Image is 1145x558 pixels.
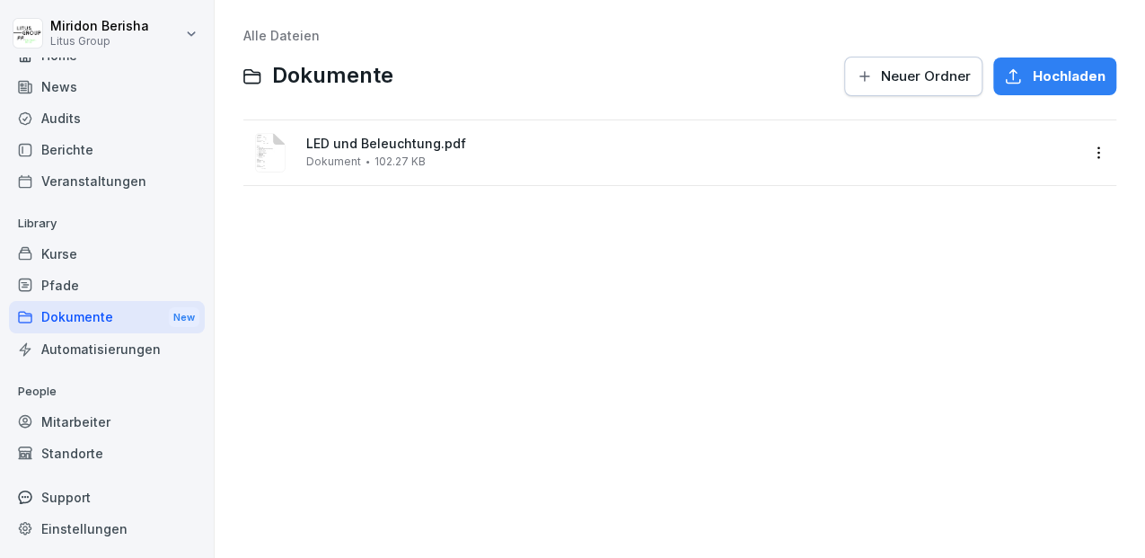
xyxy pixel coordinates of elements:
[9,513,205,545] a: Einstellungen
[9,482,205,513] div: Support
[993,58,1116,95] button: Hochladen
[9,333,205,365] a: Automatisierungen
[9,209,205,238] p: Library
[9,102,205,134] a: Audits
[9,406,205,438] a: Mitarbeiter
[9,165,205,197] a: Veranstaltungen
[243,28,320,43] a: Alle Dateien
[9,270,205,301] a: Pfade
[9,134,205,165] a: Berichte
[9,238,205,270] a: Kurse
[1033,66,1105,86] span: Hochladen
[9,301,205,334] a: DokumenteNew
[844,57,982,96] button: Neuer Ordner
[9,438,205,469] a: Standorte
[881,66,971,86] span: Neuer Ordner
[306,155,361,168] span: Dokument
[9,71,205,102] a: News
[50,19,149,34] p: Miridon Berisha
[169,307,199,328] div: New
[272,63,393,89] span: Dokumente
[9,377,205,406] p: People
[9,301,205,334] div: Dokumente
[374,155,426,168] span: 102.27 KB
[306,137,1079,152] span: LED und Beleuchtung.pdf
[50,35,149,48] p: Litus Group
